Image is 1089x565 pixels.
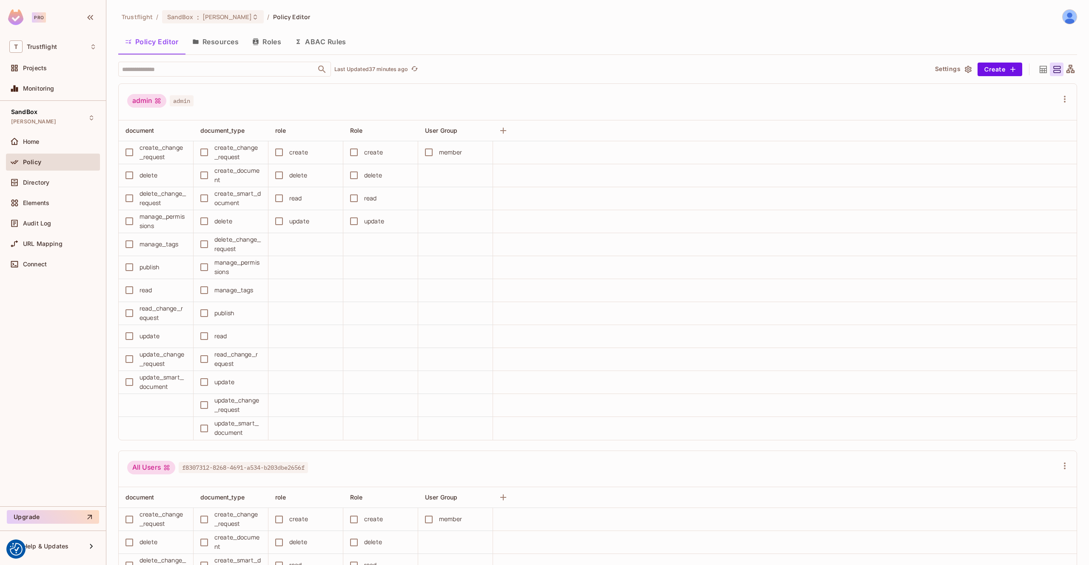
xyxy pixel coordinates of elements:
[23,179,49,186] span: Directory
[170,95,194,106] span: admin
[140,171,157,180] div: delete
[289,217,309,226] div: update
[289,171,307,180] div: delete
[978,63,1022,76] button: Create
[125,127,154,134] span: document
[23,65,47,71] span: Projects
[9,40,23,53] span: T
[214,258,261,277] div: manage_permissions
[316,63,328,75] button: Open
[214,533,261,551] div: create_document
[408,64,420,74] span: Click to refresh data
[439,514,462,524] div: member
[439,148,462,157] div: member
[32,12,46,23] div: Pro
[8,9,23,25] img: SReyMgAAAABJRU5ErkJggg==
[214,510,261,528] div: create_change_request
[140,350,186,368] div: update_change_request
[23,159,41,166] span: Policy
[23,543,68,550] span: Help & Updates
[23,220,51,227] span: Audit Log
[425,127,458,134] span: User Group
[214,235,261,254] div: delete_change_request
[425,494,458,501] span: User Group
[245,31,288,52] button: Roles
[156,13,158,21] li: /
[289,194,302,203] div: read
[125,494,154,501] span: document
[364,217,384,226] div: update
[214,350,261,368] div: read_change_request
[23,261,47,268] span: Connect
[214,143,261,162] div: create_change_request
[140,212,186,231] div: manage_permissions
[23,138,40,145] span: Home
[289,537,307,547] div: delete
[10,543,23,556] img: Revisit consent button
[23,85,54,92] span: Monitoring
[288,31,353,52] button: ABAC Rules
[932,63,974,76] button: Settings
[127,94,166,108] div: admin
[122,13,153,21] span: the active workspace
[10,543,23,556] button: Consent Preferences
[364,194,377,203] div: read
[140,285,152,295] div: read
[197,14,200,20] span: :
[289,514,308,524] div: create
[350,494,363,501] span: Role
[200,127,245,134] span: document_type
[140,537,157,547] div: delete
[364,148,383,157] div: create
[23,200,49,206] span: Elements
[267,13,269,21] li: /
[7,510,99,524] button: Upgrade
[214,189,261,208] div: create_smart_document
[27,43,57,50] span: Workspace: Trustflight
[185,31,245,52] button: Resources
[200,494,245,501] span: document_type
[11,108,37,115] span: SandBox
[410,64,420,74] button: refresh
[1063,10,1077,24] img: James Duncan
[364,537,382,547] div: delete
[214,419,261,437] div: update_smart_document
[202,13,252,21] span: [PERSON_NAME]
[275,127,286,134] span: role
[140,189,186,208] div: delete_change_request
[11,118,56,125] span: [PERSON_NAME]
[140,510,186,528] div: create_change_request
[140,331,160,341] div: update
[140,304,186,322] div: read_change_request
[167,13,194,21] span: SandBox
[289,148,308,157] div: create
[214,396,261,414] div: update_change_request
[140,240,179,249] div: manage_tags
[364,171,382,180] div: delete
[23,240,63,247] span: URL Mapping
[214,285,254,295] div: manage_tags
[140,373,186,391] div: update_smart_document
[275,494,286,501] span: role
[214,217,232,226] div: delete
[214,166,261,185] div: create_document
[364,514,383,524] div: create
[140,143,186,162] div: create_change_request
[179,462,308,473] span: f8307312-8268-4691-a534-b203dbe2656f
[273,13,311,21] span: Policy Editor
[214,331,227,341] div: read
[350,127,363,134] span: Role
[127,461,175,474] div: All Users
[118,31,185,52] button: Policy Editor
[140,263,159,272] div: publish
[214,308,234,318] div: publish
[411,65,418,74] span: refresh
[334,66,408,73] p: Last Updated 37 minutes ago
[214,377,234,387] div: update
